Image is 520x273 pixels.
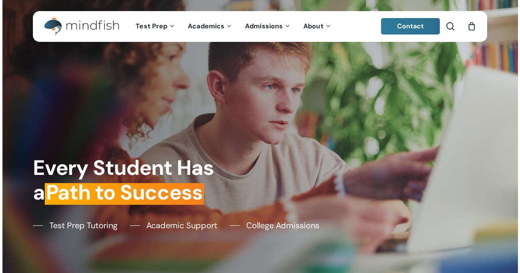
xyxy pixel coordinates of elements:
[33,11,487,42] header: Main Menu
[136,22,167,30] span: Test Prep
[188,22,224,30] span: Academics
[182,23,239,30] a: Academics
[467,22,476,31] a: Cart
[230,219,319,232] a: College Admissions
[246,219,319,232] span: College Admissions
[297,23,338,30] a: About
[129,11,337,42] nav: Main Menu
[239,23,297,30] a: Admissions
[130,219,217,232] a: Academic Support
[129,23,182,30] a: Test Prep
[33,219,118,232] a: Test Prep Tutoring
[146,219,217,232] span: Academic Support
[45,179,204,206] em: Path to Success
[397,22,424,30] span: Contact
[303,22,324,30] span: About
[245,22,283,30] span: Admissions
[33,156,255,205] h1: Every Student Has a
[49,219,118,232] span: Test Prep Tutoring
[381,18,440,34] a: Contact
